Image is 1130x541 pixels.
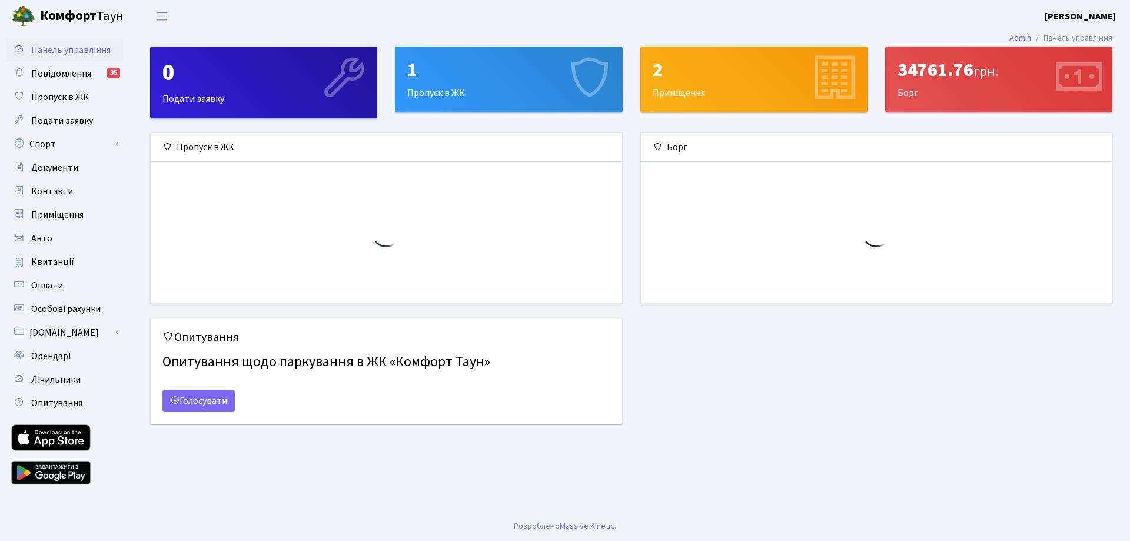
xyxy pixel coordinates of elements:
a: Повідомлення35 [6,62,124,85]
span: Документи [31,161,78,174]
span: Орендарі [31,350,71,363]
a: Massive Kinetic [560,520,614,532]
div: . [514,520,616,533]
span: Повідомлення [31,67,91,80]
span: Приміщення [31,208,84,221]
div: Приміщення [641,47,867,112]
a: Розроблено [514,520,560,532]
span: Авто [31,232,52,245]
a: Подати заявку [6,109,124,132]
span: Пропуск в ЖК [31,91,89,104]
div: 1 [407,59,610,81]
span: Таун [40,6,124,26]
h4: Опитування щодо паркування в ЖК «Комфорт Таун» [162,349,610,376]
b: Комфорт [40,6,97,25]
a: Орендарі [6,344,124,368]
div: Борг [886,47,1112,112]
a: Авто [6,227,124,250]
div: Пропуск в ЖК [151,133,622,162]
nav: breadcrumb [992,26,1130,51]
div: Подати заявку [151,47,377,118]
div: Пропуск в ЖК [395,47,621,112]
div: 2 [653,59,855,81]
span: грн. [973,61,999,82]
h5: Опитування [162,330,610,344]
a: Пропуск в ЖК [6,85,124,109]
div: 0 [162,59,365,87]
a: Документи [6,156,124,180]
span: Панель управління [31,44,111,57]
a: Особові рахунки [6,297,124,321]
div: 34761.76 [898,59,1100,81]
a: Admin [1009,32,1031,44]
a: [DOMAIN_NAME] [6,321,124,344]
span: Лічильники [31,373,81,386]
a: [PERSON_NAME] [1045,9,1116,24]
a: Приміщення [6,203,124,227]
a: Панель управління [6,38,124,62]
a: Голосувати [162,390,235,412]
button: Переключити навігацію [147,6,177,26]
a: Оплати [6,274,124,297]
span: Квитанції [31,255,74,268]
b: [PERSON_NAME] [1045,10,1116,23]
span: Опитування [31,397,82,410]
a: Квитанції [6,250,124,274]
div: 35 [107,68,120,78]
span: Контакти [31,185,73,198]
div: Борг [641,133,1112,162]
img: logo.png [12,5,35,28]
a: 2Приміщення [640,47,868,112]
a: 0Подати заявку [150,47,377,118]
a: Спорт [6,132,124,156]
a: Лічильники [6,368,124,391]
span: Оплати [31,279,63,292]
span: Особові рахунки [31,303,101,316]
a: Опитування [6,391,124,415]
a: Контакти [6,180,124,203]
span: Подати заявку [31,114,93,127]
a: 1Пропуск в ЖК [395,47,622,112]
li: Панель управління [1031,32,1112,45]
